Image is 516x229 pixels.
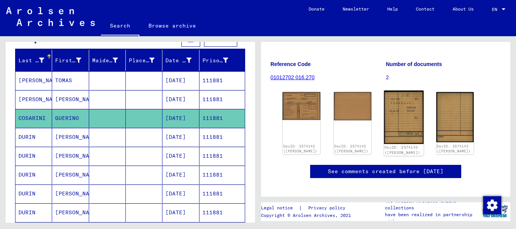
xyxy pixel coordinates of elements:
[165,57,191,65] div: Date of Birth
[55,54,90,66] div: First Name
[270,61,311,67] b: Reference Code
[483,196,501,214] div: Change consent
[162,50,199,71] mat-header-cell: Date of Birth
[52,184,89,203] mat-cell: [PERSON_NAME]
[19,54,54,66] div: Last Name
[15,147,52,165] mat-cell: DURIN
[162,71,199,90] mat-cell: [DATE]
[437,144,471,154] a: DocID: 2574143 ([PERSON_NAME])
[52,166,89,184] mat-cell: [PERSON_NAME]
[202,57,228,65] div: Prisoner #
[328,168,443,175] a: See comments created before [DATE]
[283,92,320,120] img: 001.jpg
[19,57,44,65] div: Last Name
[129,54,164,66] div: Place of Birth
[481,202,509,221] img: yv_logo.png
[15,90,52,109] mat-cell: [PERSON_NAME]
[92,54,127,66] div: Maiden Name
[386,61,442,67] b: Number of documents
[162,90,199,109] mat-cell: [DATE]
[15,50,52,71] mat-header-cell: Last Name
[199,147,245,165] mat-cell: 111881
[129,57,154,65] div: Place of Birth
[139,17,205,35] a: Browse archive
[89,50,126,71] mat-header-cell: Maiden Name
[261,204,354,212] div: |
[15,71,52,90] mat-cell: [PERSON_NAME]
[52,50,89,71] mat-header-cell: First Name
[55,57,81,65] div: First Name
[52,71,89,90] mat-cell: TOMAS
[15,184,52,203] mat-cell: DURIN
[199,166,245,184] mat-cell: 111881
[199,50,245,71] mat-header-cell: Prisoner #
[199,203,245,222] mat-cell: 111881
[52,128,89,146] mat-cell: [PERSON_NAME]
[210,36,231,43] span: Filter
[15,128,52,146] mat-cell: DURIN
[384,91,423,144] img: 001.jpg
[162,166,199,184] mat-cell: [DATE]
[199,109,245,128] mat-cell: 111881
[334,144,368,154] a: DocID: 2574142 ([PERSON_NAME])
[15,203,52,222] mat-cell: DURIN
[199,71,245,90] mat-cell: 111881
[126,50,162,71] mat-header-cell: Place of Birth
[52,90,89,109] mat-cell: [PERSON_NAME]
[162,147,199,165] mat-cell: [DATE]
[199,128,245,146] mat-cell: 111881
[283,144,317,154] a: DocID: 2574142 ([PERSON_NAME])
[385,198,479,211] p: The Arolsen Archives online collections
[334,92,372,120] img: 002.jpg
[162,128,199,146] mat-cell: [DATE]
[101,17,139,36] a: Search
[202,54,238,66] div: Prisoner #
[261,212,354,219] p: Copyright © Arolsen Archives, 2021
[97,36,141,43] span: records found
[386,74,501,81] p: 2
[199,90,245,109] mat-cell: 111881
[492,7,500,12] span: EN
[165,54,201,66] div: Date of Birth
[52,109,89,128] mat-cell: GUERINO
[15,109,52,128] mat-cell: COSARINI
[15,166,52,184] mat-cell: DURIN
[199,184,245,203] mat-cell: 111881
[385,211,479,225] p: have been realized in partnership with
[6,7,95,26] img: Arolsen_neg.svg
[52,203,89,222] mat-cell: [PERSON_NAME]
[162,184,199,203] mat-cell: [DATE]
[385,145,420,155] a: DocID: 2574143 ([PERSON_NAME])
[162,109,199,128] mat-cell: [DATE]
[261,204,299,212] a: Legal notice
[92,57,118,65] div: Maiden Name
[302,204,354,212] a: Privacy policy
[270,74,315,80] a: 01012702 016.270
[52,147,89,165] mat-cell: [PERSON_NAME]
[162,203,199,222] mat-cell: [DATE]
[483,196,501,214] img: Change consent
[436,92,474,142] img: 002.jpg
[90,36,97,43] span: 16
